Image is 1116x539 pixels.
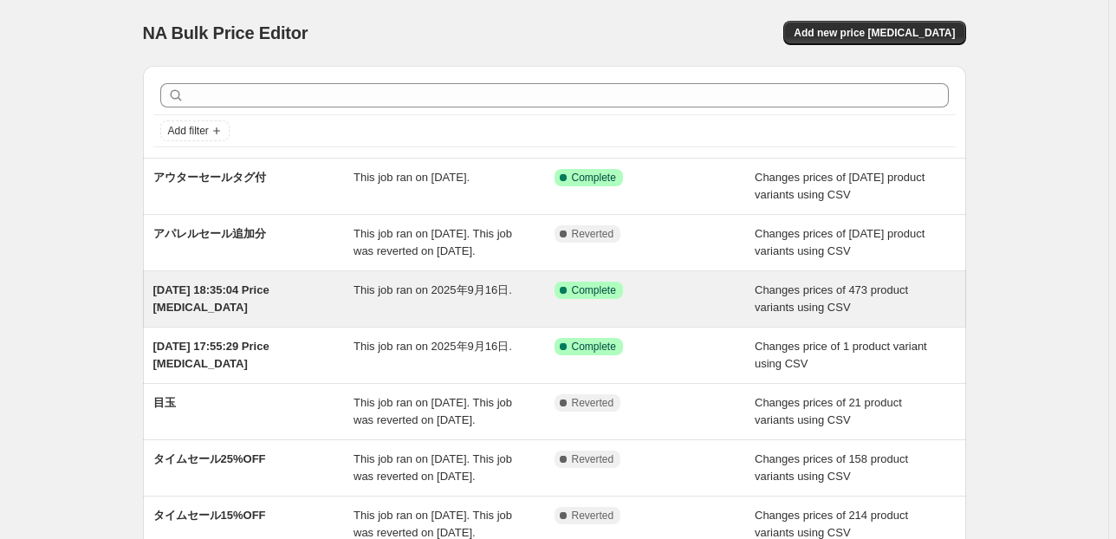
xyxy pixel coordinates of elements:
span: This job ran on [DATE]. [354,171,470,184]
span: This job ran on 2025年9月16日. [354,340,512,353]
span: Changes prices of 214 product variants using CSV [755,509,908,539]
span: This job ran on [DATE]. This job was reverted on [DATE]. [354,509,512,539]
span: Reverted [572,227,614,241]
span: アウターセールタグ付 [153,171,266,184]
span: Complete [572,283,616,297]
span: This job ran on 2025年9月16日. [354,283,512,296]
span: Changes prices of 21 product variants using CSV [755,396,902,426]
span: Complete [572,171,616,185]
span: 目玉 [153,396,176,409]
span: タイムセール25%OFF [153,452,266,465]
span: This job ran on [DATE]. This job was reverted on [DATE]. [354,452,512,483]
span: This job ran on [DATE]. This job was reverted on [DATE]. [354,227,512,257]
span: Complete [572,340,616,354]
span: Changes prices of 473 product variants using CSV [755,283,908,314]
button: Add new price [MEDICAL_DATA] [783,21,965,45]
button: Add filter [160,120,230,141]
span: This job ran on [DATE]. This job was reverted on [DATE]. [354,396,512,426]
span: タイムセール15%OFF [153,509,266,522]
span: Changes prices of [DATE] product variants using CSV [755,171,925,201]
span: [DATE] 18:35:04 Price [MEDICAL_DATA] [153,283,269,314]
span: [DATE] 17:55:29 Price [MEDICAL_DATA] [153,340,269,370]
span: Reverted [572,396,614,410]
span: アパレルセール追加分 [153,227,266,240]
span: Reverted [572,509,614,523]
span: Changes prices of [DATE] product variants using CSV [755,227,925,257]
span: Reverted [572,452,614,466]
span: Add new price [MEDICAL_DATA] [794,26,955,40]
span: Changes prices of 158 product variants using CSV [755,452,908,483]
span: NA Bulk Price Editor [143,23,308,42]
span: Changes price of 1 product variant using CSV [755,340,927,370]
span: Add filter [168,124,209,138]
